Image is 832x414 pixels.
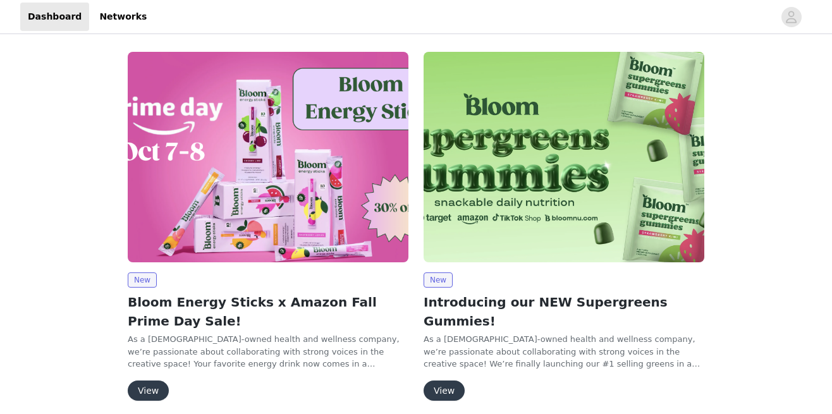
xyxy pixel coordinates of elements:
[20,3,89,31] a: Dashboard
[128,272,157,288] span: New
[128,381,169,401] button: View
[128,333,408,370] p: As a [DEMOGRAPHIC_DATA]-owned health and wellness company, we’re passionate about collaborating w...
[424,293,704,331] h2: Introducing our NEW Supergreens Gummies!
[424,52,704,262] img: Bloom Nutrition
[128,52,408,262] img: Bloom Nutrition
[424,386,465,396] a: View
[785,7,797,27] div: avatar
[128,386,169,396] a: View
[128,293,408,331] h2: Bloom Energy Sticks x Amazon Fall Prime Day Sale!
[424,333,704,370] p: As a [DEMOGRAPHIC_DATA]-owned health and wellness company, we’re passionate about collaborating w...
[92,3,154,31] a: Networks
[424,381,465,401] button: View
[424,272,453,288] span: New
